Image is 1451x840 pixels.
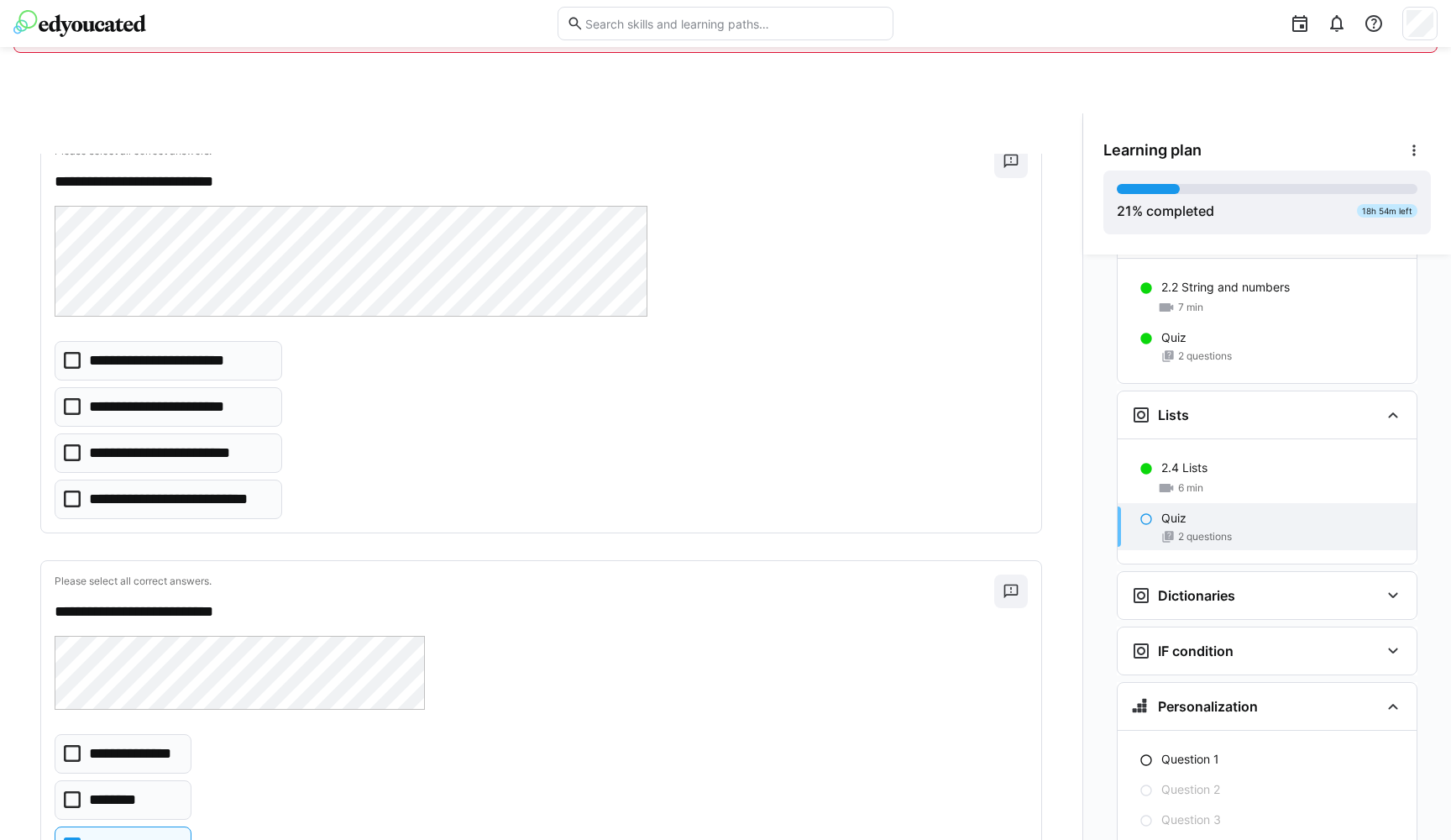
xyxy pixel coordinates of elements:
[1158,587,1235,604] h3: Dictionaries
[1178,349,1232,363] span: 2 questions
[1117,202,1132,219] span: 21
[1161,510,1186,527] p: Quiz
[1161,459,1207,476] p: 2.4 Lists
[1178,530,1232,543] span: 2 questions
[1158,698,1258,715] h3: Personalization
[584,16,884,31] input: Search skills and learning paths…
[1178,301,1203,314] span: 7 min
[1161,811,1221,828] p: Question 3
[1103,141,1202,160] span: Learning plan
[1161,751,1219,768] p: Question 1
[1161,279,1290,296] p: 2.2 String and numbers
[1357,204,1417,218] div: 18h 54m left
[1158,643,1234,659] h3: IF condition
[55,575,994,588] p: Please select all correct answers.
[1158,407,1189,423] h3: Lists
[1161,781,1220,798] p: Question 2
[1117,201,1214,221] div: % completed
[1161,329,1186,346] p: Quiz
[1178,481,1203,495] span: 6 min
